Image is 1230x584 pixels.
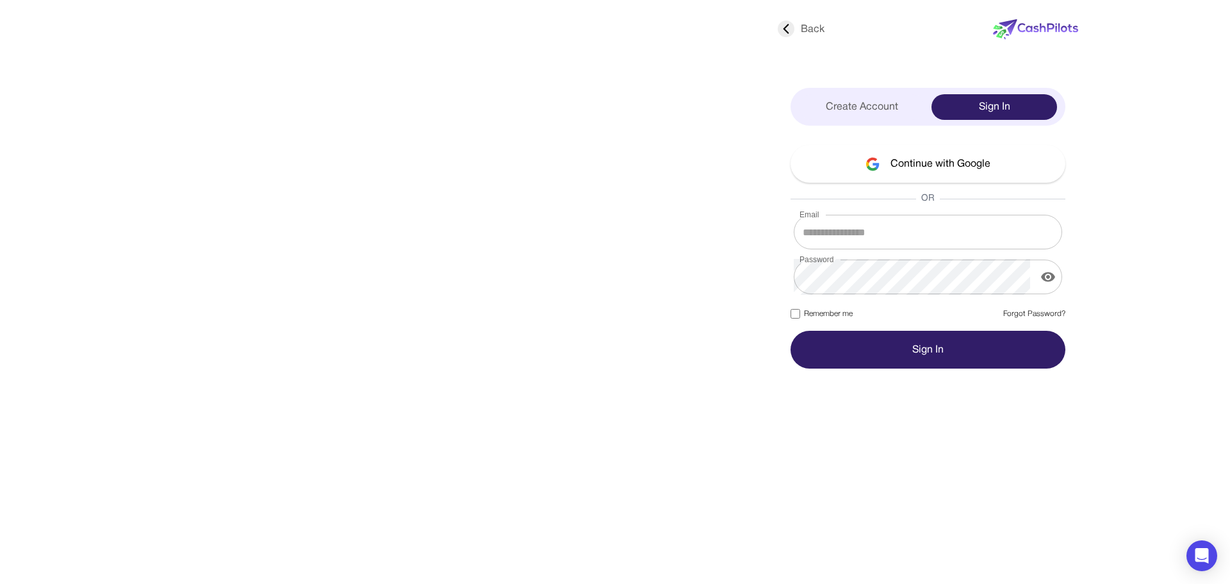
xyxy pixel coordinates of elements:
div: Back [778,22,824,37]
div: Open Intercom Messenger [1186,540,1217,571]
img: sing-in.svg [17,19,618,554]
label: Email [799,209,819,220]
label: Password [799,254,834,265]
span: OR [916,192,940,205]
label: Remember me [791,308,853,320]
button: display the password [1035,264,1061,290]
div: Create Account [799,94,924,120]
img: google-logo.svg [865,157,880,171]
button: Continue with Google [791,145,1065,183]
div: Sign In [931,94,1057,120]
img: new-logo.svg [993,19,1078,40]
input: Remember me [791,309,800,319]
a: Forgot Password? [1003,308,1065,320]
button: Sign In [791,331,1065,369]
